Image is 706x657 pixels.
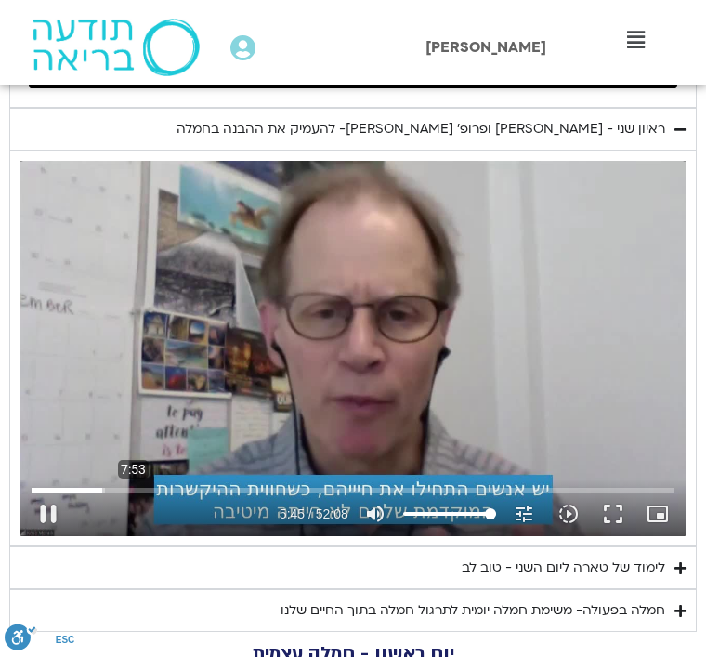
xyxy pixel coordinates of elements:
[9,108,697,151] summary: ראיון שני - [PERSON_NAME] ופרופ׳ [PERSON_NAME]- להעמיק את ההבנה בחמלה
[462,557,665,579] div: לימוד של טארה ליום השני - טוב לב
[33,19,200,76] img: תודעה בריאה
[9,546,697,589] summary: לימוד של טארה ליום השני - טוב לב
[281,599,665,622] div: חמלה בפעולה- משימת חמלה יומית לתרגול חמלה בתוך החיים שלנו
[176,118,665,140] div: ראיון שני - [PERSON_NAME] ופרופ׳ [PERSON_NAME]- להעמיק את ההבנה בחמלה
[9,589,697,632] summary: חמלה בפעולה- משימת חמלה יומית לתרגול חמלה בתוך החיים שלנו
[425,37,546,58] span: [PERSON_NAME]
